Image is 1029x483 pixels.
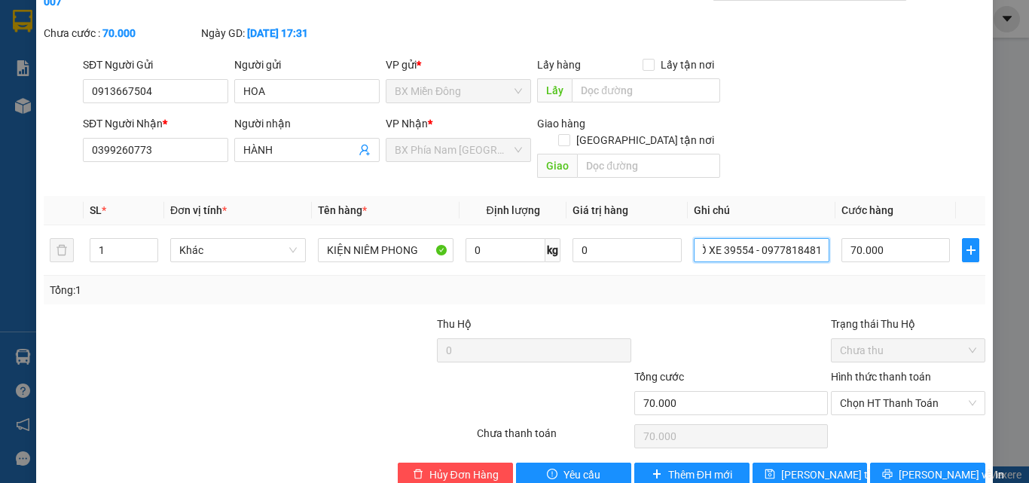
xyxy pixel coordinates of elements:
[831,316,985,332] div: Trạng thái Thu Hộ
[386,57,531,73] div: VP gửi
[395,139,522,161] span: BX Phía Nam Nha Trang
[44,25,198,41] div: Chưa cước :
[179,239,297,261] span: Khác
[573,204,628,216] span: Giá trị hàng
[50,282,398,298] div: Tổng: 1
[486,204,539,216] span: Định lượng
[537,154,577,178] span: Giao
[8,84,18,94] span: environment
[475,425,633,451] div: Chưa thanh toán
[318,238,453,262] input: VD: Bàn, Ghế
[572,78,720,102] input: Dọc đường
[545,238,560,262] span: kg
[170,204,227,216] span: Đơn vị tính
[652,469,662,481] span: plus
[8,64,104,81] li: VP BX Miền Đông
[437,318,472,330] span: Thu Hộ
[781,466,902,483] span: [PERSON_NAME] thay đổi
[694,238,829,262] input: Ghi Chú
[962,238,979,262] button: plus
[386,118,428,130] span: VP Nhận
[413,469,423,481] span: delete
[102,27,136,39] b: 70.000
[765,469,775,481] span: save
[104,64,200,114] li: VP BX Phía Nam [GEOGRAPHIC_DATA]
[963,244,979,256] span: plus
[359,144,371,156] span: user-add
[840,392,976,414] span: Chọn HT Thanh Toán
[968,399,977,408] span: close-circle
[577,154,720,178] input: Dọc đường
[141,250,157,261] span: Decrease Value
[547,469,557,481] span: exclamation-circle
[688,196,835,225] th: Ghi chú
[841,204,893,216] span: Cước hàng
[882,469,893,481] span: printer
[840,339,976,362] span: Chưa thu
[50,238,74,262] button: delete
[537,59,581,71] span: Lấy hàng
[8,83,79,112] b: 339 Đinh Bộ Lĩnh, P26
[234,57,380,73] div: Người gửi
[655,57,720,73] span: Lấy tận nơi
[141,239,157,250] span: Increase Value
[8,8,218,36] li: Cúc Tùng
[145,252,154,261] span: down
[395,80,522,102] span: BX Miền Đông
[145,241,154,250] span: up
[201,25,356,41] div: Ngày GD:
[429,466,499,483] span: Hủy Đơn Hàng
[634,371,684,383] span: Tổng cước
[90,204,102,216] span: SL
[537,118,585,130] span: Giao hàng
[563,466,600,483] span: Yêu cầu
[234,115,380,132] div: Người nhận
[899,466,1004,483] span: [PERSON_NAME] và In
[247,27,308,39] b: [DATE] 17:31
[83,115,228,132] div: SĐT Người Nhận
[537,78,572,102] span: Lấy
[318,204,367,216] span: Tên hàng
[668,466,732,483] span: Thêm ĐH mới
[83,57,228,73] div: SĐT Người Gửi
[831,371,931,383] label: Hình thức thanh toán
[570,132,720,148] span: [GEOGRAPHIC_DATA] tận nơi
